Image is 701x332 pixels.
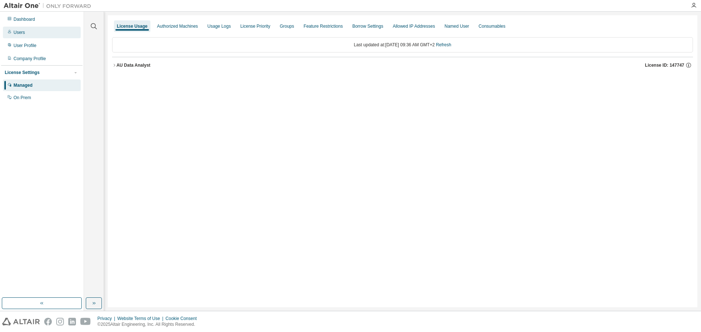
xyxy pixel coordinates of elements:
[116,62,150,68] div: AU Data Analyst
[97,321,201,328] p: © 2025 Altair Engineering, Inc. All Rights Reserved.
[112,37,693,52] div: Last updated at: [DATE] 09:36 AM GMT+2
[436,42,451,47] a: Refresh
[14,43,37,48] div: User Profile
[207,23,231,29] div: Usage Logs
[444,23,469,29] div: Named User
[14,82,32,88] div: Managed
[240,23,270,29] div: License Priority
[117,23,148,29] div: License Usage
[14,16,35,22] div: Dashboard
[14,30,25,35] div: Users
[97,316,117,321] div: Privacy
[14,95,31,101] div: On Prem
[479,23,505,29] div: Consumables
[393,23,435,29] div: Allowed IP Addresses
[14,56,46,62] div: Company Profile
[2,318,40,325] img: altair_logo.svg
[280,23,294,29] div: Groups
[68,318,76,325] img: linkedin.svg
[5,70,39,75] div: License Settings
[112,57,693,73] button: AU Data AnalystLicense ID: 147747
[157,23,198,29] div: Authorized Machines
[117,316,165,321] div: Website Terms of Use
[645,62,684,68] span: License ID: 147747
[56,318,64,325] img: instagram.svg
[165,316,201,321] div: Cookie Consent
[44,318,52,325] img: facebook.svg
[352,23,383,29] div: Borrow Settings
[304,23,343,29] div: Feature Restrictions
[80,318,91,325] img: youtube.svg
[4,2,95,9] img: Altair One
